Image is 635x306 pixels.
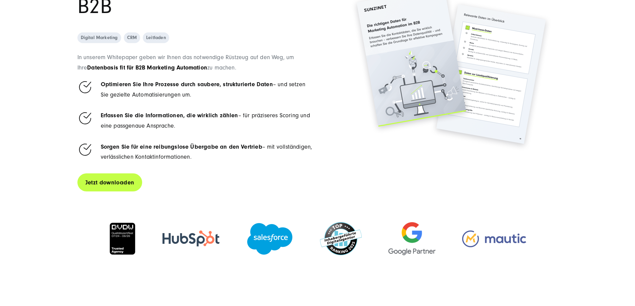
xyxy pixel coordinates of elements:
a: Jetzt downloaden [77,173,142,192]
p: In unserem Whitepaper geben wir Ihnen das notwendige Rüstzeug auf den Weg, um Ihre zu machen. [77,52,313,73]
strong: Optimieren Sie Ihre Prozesse durch saubere, strukturierte Daten [101,81,273,88]
strong: Sorgen Sie für eine reibungslose Übergabe an den Vertrieb [101,143,262,150]
a: Digital Marketing [77,32,121,43]
strong: Erfassen Sie die Informationen, die wirklich zählen [101,112,238,119]
img: Salesforce Logo - Salesforce beratung und implementierung agentur SUNZINET [246,222,293,256]
img: Top Inhabergeführte Digitalagentur SUNZINET GmbH [320,222,362,255]
img: Google Partner Agentur - Digitalagentur für Digital Marketing und Strategie SUNZINET [388,222,435,255]
li: – und setzen Sie gezielte Automatisierungen um. [77,80,313,100]
a: CRM [124,32,140,43]
li: – mit vollständigen, verlässlichen Kontaktinformationen. [77,142,313,162]
img: HubSpot - Digitalagentur SUNZINET [163,231,220,247]
span: Datenbasis fit für B2B Marketing Automation [87,64,207,71]
a: Leitfaden [143,32,169,43]
img: BVDW Qualitätszertifikat - Digitalagentur SUNZINET [109,222,136,255]
li: – für präziseres Scoring und eine passgenaue Ansprache. [77,111,313,131]
img: Mautic Logo - CRM Beratung agentur SUNZINET [462,231,526,247]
